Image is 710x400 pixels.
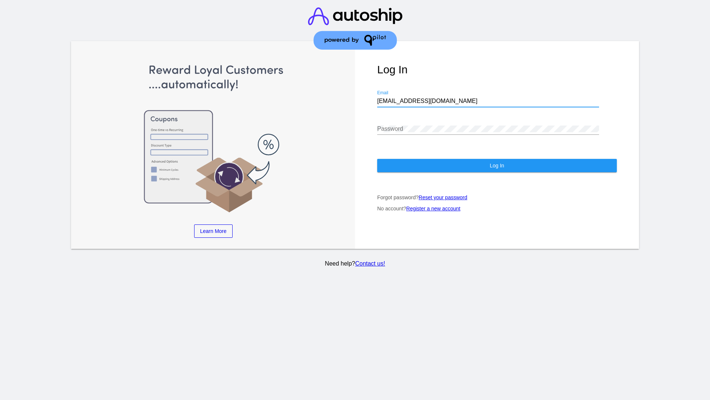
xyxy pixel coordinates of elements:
[194,224,233,238] a: Learn More
[406,206,460,211] a: Register a new account
[355,260,385,267] a: Contact us!
[377,206,617,211] p: No account?
[377,194,617,200] p: Forgot password?
[377,63,617,76] h1: Log In
[419,194,467,200] a: Reset your password
[70,260,640,267] p: Need help?
[490,163,504,169] span: Log In
[94,63,333,213] img: Apply Coupons Automatically to Scheduled Orders with QPilot
[377,159,617,172] button: Log In
[200,228,227,234] span: Learn More
[377,98,599,104] input: Email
